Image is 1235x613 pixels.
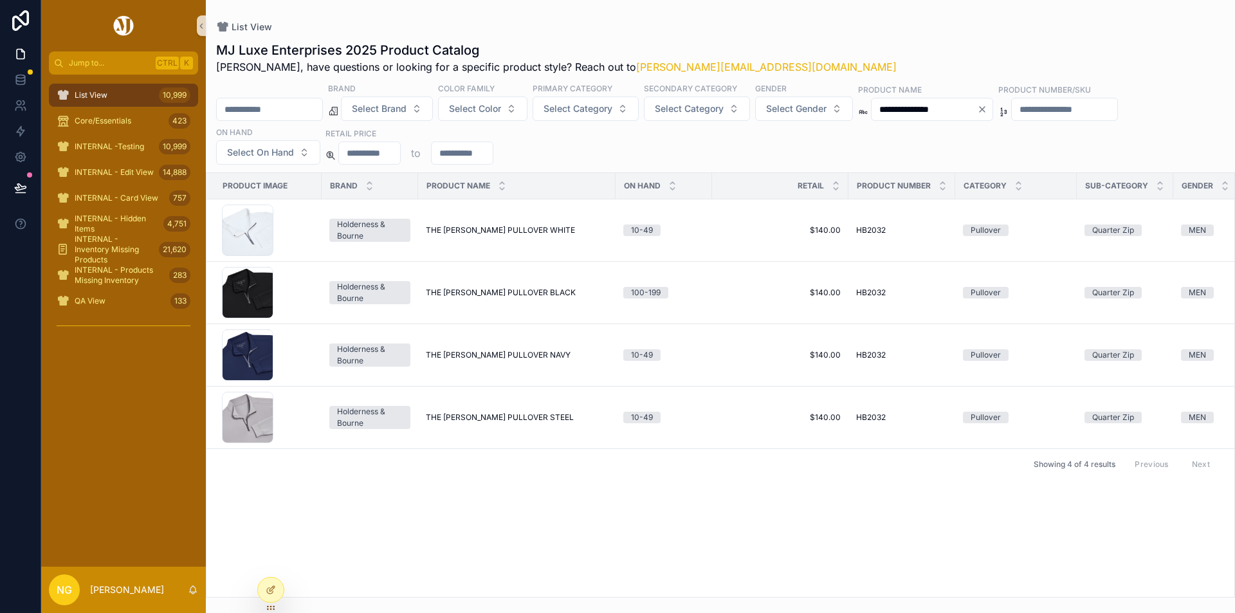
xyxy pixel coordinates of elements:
[156,57,179,69] span: Ctrl
[766,102,827,115] span: Select Gender
[1189,412,1206,423] div: MEN
[755,96,853,121] button: Select Button
[49,161,198,184] a: INTERNAL - Edit View14,888
[49,135,198,158] a: INTERNAL -Testing10,999
[856,350,886,360] span: HB2032
[328,82,356,94] label: Brand
[216,140,320,165] button: Select Button
[337,219,403,242] div: Holderness & Bourne
[755,82,787,94] label: Gender
[644,96,750,121] button: Select Button
[49,264,198,287] a: INTERNAL - Products Missing Inventory283
[169,268,190,283] div: 283
[1092,412,1134,423] div: Quarter Zip
[75,234,154,265] span: INTERNAL - Inventory Missing Products
[49,238,198,261] a: INTERNAL - Inventory Missing Products21,620
[181,58,192,68] span: K
[329,281,410,304] a: Holderness & Bourne
[159,139,190,154] div: 10,999
[330,181,358,191] span: Brand
[636,60,897,73] a: [PERSON_NAME][EMAIL_ADDRESS][DOMAIN_NAME]
[438,96,527,121] button: Select Button
[227,146,294,159] span: Select On Hand
[449,102,501,115] span: Select Color
[963,349,1069,361] a: Pullover
[858,84,922,95] label: Product Name
[49,212,198,235] a: INTERNAL - Hidden Items4,751
[341,96,433,121] button: Select Button
[631,224,653,236] div: 10-49
[631,349,653,361] div: 10-49
[69,58,151,68] span: Jump to...
[337,281,403,304] div: Holderness & Bourne
[75,142,144,152] span: INTERNAL -Testing
[533,82,612,94] label: Primary Category
[1085,181,1148,191] span: Sub-Category
[1189,349,1206,361] div: MEN
[963,224,1069,236] a: Pullover
[544,102,612,115] span: Select Category
[1084,412,1166,423] a: Quarter Zip
[720,288,841,298] a: $140.00
[426,412,608,423] a: THE [PERSON_NAME] PULLOVER STEEL
[232,21,272,33] span: List View
[655,102,724,115] span: Select Category
[75,193,158,203] span: INTERNAL - Card View
[963,287,1069,298] a: Pullover
[1084,287,1166,298] a: Quarter Zip
[325,127,376,139] label: Retail Price
[49,289,198,313] a: QA View133
[623,287,704,298] a: 100-199
[216,59,897,75] span: [PERSON_NAME], have questions or looking for a specific product style? Reach out to
[75,167,154,178] span: INTERNAL - Edit View
[624,181,661,191] span: On Hand
[1084,224,1166,236] a: Quarter Zip
[971,224,1001,236] div: Pullover
[41,75,206,352] div: scrollable content
[216,21,272,33] a: List View
[159,242,190,257] div: 21,620
[720,225,841,235] a: $140.00
[1084,349,1166,361] a: Quarter Zip
[329,343,410,367] a: Holderness & Bourne
[856,412,886,423] span: HB2032
[169,190,190,206] div: 757
[57,582,72,598] span: NG
[75,116,131,126] span: Core/Essentials
[216,41,897,59] h1: MJ Luxe Enterprises 2025 Product Catalog
[631,412,653,423] div: 10-49
[971,349,1001,361] div: Pullover
[623,224,704,236] a: 10-49
[1189,224,1206,236] div: MEN
[856,412,947,423] a: HB2032
[49,84,198,107] a: List View10,999
[159,165,190,180] div: 14,888
[720,412,841,423] a: $140.00
[1092,287,1134,298] div: Quarter Zip
[49,187,198,210] a: INTERNAL - Card View757
[964,181,1007,191] span: Category
[720,350,841,360] a: $140.00
[998,84,1091,95] label: Product Number/SKU
[426,350,608,360] a: THE [PERSON_NAME] PULLOVER NAVY
[533,96,639,121] button: Select Button
[1092,349,1134,361] div: Quarter Zip
[411,145,421,161] p: to
[49,109,198,133] a: Core/Essentials423
[977,104,993,114] button: Clear
[426,288,608,298] a: THE [PERSON_NAME] PULLOVER BLACK
[169,113,190,129] div: 423
[352,102,407,115] span: Select Brand
[329,219,410,242] a: Holderness & Bourne
[857,181,931,191] span: Product Number
[426,225,608,235] a: THE [PERSON_NAME] PULLOVER WHITE
[1034,459,1115,470] span: Showing 4 of 4 results
[971,287,1001,298] div: Pullover
[75,90,107,100] span: List View
[438,82,495,94] label: Color Family
[426,181,490,191] span: Product Name
[426,412,574,423] span: THE [PERSON_NAME] PULLOVER STEEL
[426,350,571,360] span: THE [PERSON_NAME] PULLOVER NAVY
